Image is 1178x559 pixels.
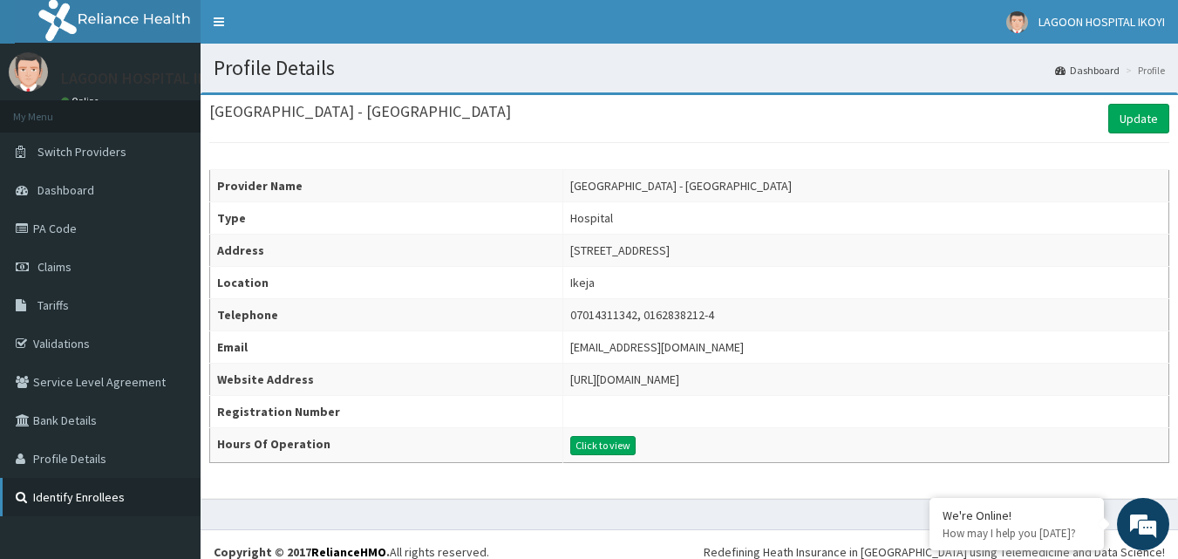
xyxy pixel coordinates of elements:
[61,95,103,107] a: Online
[943,526,1091,541] p: How may I help you today?
[214,57,1165,79] h1: Profile Details
[570,177,792,194] div: [GEOGRAPHIC_DATA] - [GEOGRAPHIC_DATA]
[210,428,563,463] th: Hours Of Operation
[210,170,563,202] th: Provider Name
[1038,14,1165,30] span: LAGOON HOSPITAL IKOYI
[1108,104,1169,133] a: Update
[209,104,511,119] h3: [GEOGRAPHIC_DATA] - [GEOGRAPHIC_DATA]
[61,71,229,86] p: LAGOON HOSPITAL IKOYI
[210,331,563,364] th: Email
[570,209,613,227] div: Hospital
[570,274,595,291] div: Ikeja
[570,371,679,388] div: [URL][DOMAIN_NAME]
[37,297,69,313] span: Tariffs
[570,306,714,324] div: 07014311342, 0162838212-4
[570,242,670,259] div: [STREET_ADDRESS]
[210,202,563,235] th: Type
[210,267,563,299] th: Location
[1006,11,1028,33] img: User Image
[1055,63,1120,78] a: Dashboard
[210,396,563,428] th: Registration Number
[570,436,636,455] button: Click to view
[9,52,48,92] img: User Image
[37,259,71,275] span: Claims
[210,235,563,267] th: Address
[1121,63,1165,78] li: Profile
[570,338,744,356] div: [EMAIL_ADDRESS][DOMAIN_NAME]
[210,364,563,396] th: Website Address
[37,144,126,160] span: Switch Providers
[943,508,1091,523] div: We're Online!
[37,182,94,198] span: Dashboard
[210,299,563,331] th: Telephone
